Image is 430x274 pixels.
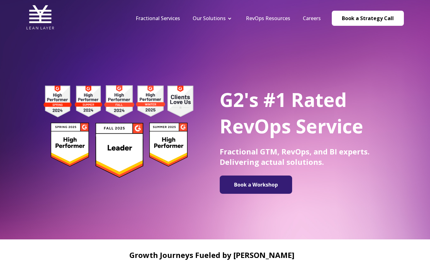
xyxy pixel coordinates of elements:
[193,15,226,22] a: Our Solutions
[303,15,321,22] a: Careers
[32,83,204,180] img: g2 badges
[332,11,404,26] a: Book a Strategy Call
[220,87,363,139] span: G2's #1 Rated RevOps Service
[26,3,54,31] img: Lean Layer Logo
[129,15,327,22] div: Navigation Menu
[223,178,289,191] img: Book a Workshop
[136,15,180,22] a: Fractional Services
[246,15,290,22] a: RevOps Resources
[26,251,398,259] h2: Growth Journeys Fueled by [PERSON_NAME]
[220,146,370,167] span: Fractional GTM, RevOps, and BI experts. Delivering actual solutions.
